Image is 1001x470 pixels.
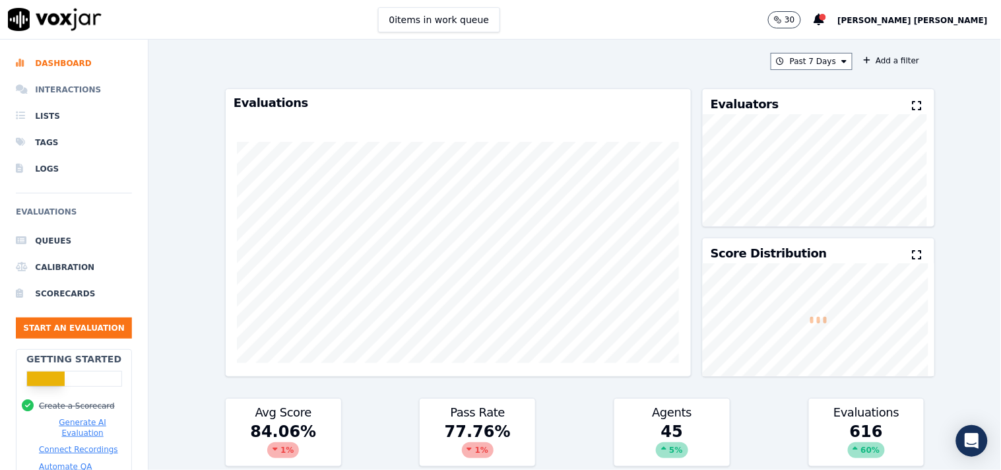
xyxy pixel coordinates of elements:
a: Interactions [16,77,132,103]
a: Queues [16,228,132,254]
span: [PERSON_NAME] [PERSON_NAME] [838,16,988,25]
button: 30 [768,11,814,28]
h3: Score Distribution [711,248,827,259]
a: Logs [16,156,132,182]
div: 60 % [848,442,886,458]
button: [PERSON_NAME] [PERSON_NAME] [838,12,1001,28]
div: 616 [809,421,924,466]
button: Add a filter [858,53,924,69]
div: 84.06 % [226,421,341,466]
button: 30 [768,11,800,28]
h3: Evaluations [817,407,917,419]
div: 77.76 % [420,421,535,466]
button: Generate AI Evaluation [39,417,126,438]
button: 0items in work queue [378,7,501,32]
button: Connect Recordings [39,444,118,455]
p: 30 [785,15,794,25]
h3: Evaluations [234,97,683,109]
div: 45 [614,421,730,466]
img: voxjar logo [8,8,102,31]
button: Past 7 Days [771,53,853,70]
h2: Getting Started [26,352,121,366]
button: Start an Evaluation [16,318,132,339]
h3: Avg Score [234,407,333,419]
div: 1 % [267,442,299,458]
a: Calibration [16,254,132,281]
h3: Evaluators [711,98,779,110]
a: Tags [16,129,132,156]
a: Dashboard [16,50,132,77]
h3: Agents [622,407,722,419]
h3: Pass Rate [428,407,527,419]
h6: Evaluations [16,204,132,228]
a: Lists [16,103,132,129]
a: Scorecards [16,281,132,307]
div: 1 % [462,442,494,458]
div: 5 % [656,442,688,458]
button: Create a Scorecard [39,401,115,411]
div: Open Intercom Messenger [956,425,988,457]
